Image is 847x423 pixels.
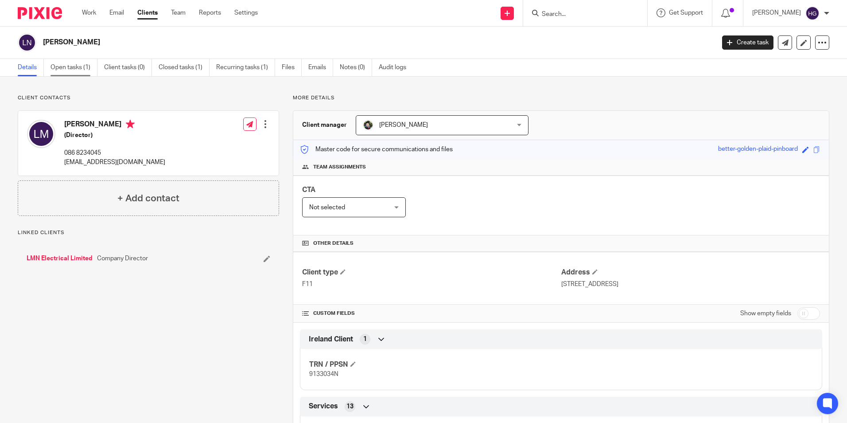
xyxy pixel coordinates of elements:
[234,8,258,17] a: Settings
[309,402,338,411] span: Services
[216,59,275,76] a: Recurring tasks (1)
[363,120,373,130] img: Jade.jpeg
[722,35,773,50] a: Create task
[302,280,561,289] p: F11
[43,38,575,47] h2: [PERSON_NAME]
[379,122,428,128] span: [PERSON_NAME]
[64,149,165,157] p: 086 8234045
[300,145,453,154] p: Master code for secure communications and files
[313,240,354,247] span: Other details
[561,268,820,277] h4: Address
[302,310,561,317] h4: CUSTOM FIELDS
[18,33,36,52] img: svg%3E
[805,6,820,20] img: svg%3E
[27,254,93,263] a: LMN Electrical Limited
[159,59,210,76] a: Closed tasks (1)
[82,8,96,17] a: Work
[302,186,315,193] span: CTA
[97,254,148,263] span: Company Director
[346,402,354,411] span: 13
[64,131,165,140] h5: (Director)
[740,309,791,318] label: Show empty fields
[313,164,366,171] span: Team assignments
[18,94,279,102] p: Client contacts
[282,59,302,76] a: Files
[51,59,97,76] a: Open tasks (1)
[561,280,820,289] p: [STREET_ADDRESS]
[718,145,798,155] div: better-golden-plaid-pinboard
[137,8,158,17] a: Clients
[18,7,62,19] img: Pixie
[27,120,55,148] img: svg%3E
[309,371,338,377] span: 9133034N
[64,120,165,131] h4: [PERSON_NAME]
[752,8,801,17] p: [PERSON_NAME]
[126,120,135,129] i: Primary
[363,335,367,344] span: 1
[199,8,221,17] a: Reports
[293,94,829,102] p: More details
[669,10,703,16] span: Get Support
[18,59,44,76] a: Details
[109,8,124,17] a: Email
[308,59,333,76] a: Emails
[302,268,561,277] h4: Client type
[302,121,347,129] h3: Client manager
[379,59,413,76] a: Audit logs
[18,229,279,236] p: Linked clients
[340,59,372,76] a: Notes (0)
[309,204,345,211] span: Not selected
[541,11,621,19] input: Search
[171,8,186,17] a: Team
[309,360,561,369] h4: TRN / PPSN
[117,192,179,205] h4: + Add contact
[309,335,353,344] span: Ireland Client
[64,158,165,167] p: [EMAIL_ADDRESS][DOMAIN_NAME]
[104,59,152,76] a: Client tasks (0)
